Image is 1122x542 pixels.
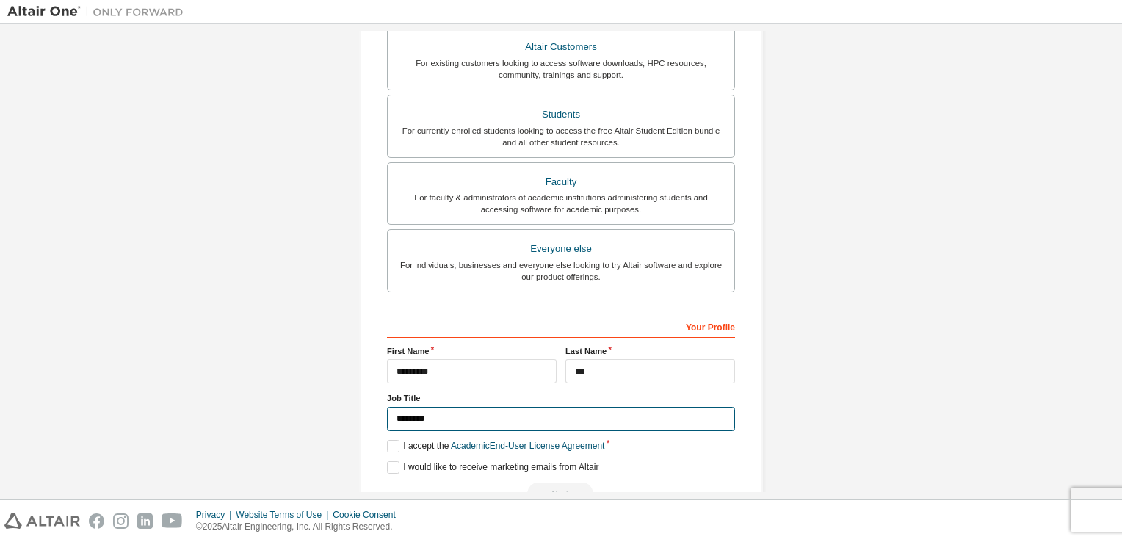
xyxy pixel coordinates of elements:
img: Altair One [7,4,191,19]
div: Faculty [397,172,725,192]
label: I would like to receive marketing emails from Altair [387,461,598,474]
label: Last Name [565,345,735,357]
div: Everyone else [397,239,725,259]
div: Students [397,104,725,125]
div: For existing customers looking to access software downloads, HPC resources, community, trainings ... [397,57,725,81]
img: instagram.svg [113,513,129,529]
img: facebook.svg [89,513,104,529]
img: altair_logo.svg [4,513,80,529]
div: Privacy [196,509,236,521]
div: Website Terms of Use [236,509,333,521]
label: Job Title [387,392,735,404]
div: Email already exists [387,483,735,505]
div: For individuals, businesses and everyone else looking to try Altair software and explore our prod... [397,259,725,283]
div: For currently enrolled students looking to access the free Altair Student Edition bundle and all ... [397,125,725,148]
img: linkedin.svg [137,513,153,529]
label: I accept the [387,440,604,452]
p: © 2025 Altair Engineering, Inc. All Rights Reserved. [196,521,405,533]
a: Academic End-User License Agreement [451,441,604,451]
div: Altair Customers [397,37,725,57]
div: Your Profile [387,314,735,338]
img: youtube.svg [162,513,183,529]
div: For faculty & administrators of academic institutions administering students and accessing softwa... [397,192,725,215]
div: Cookie Consent [333,509,404,521]
label: First Name [387,345,557,357]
